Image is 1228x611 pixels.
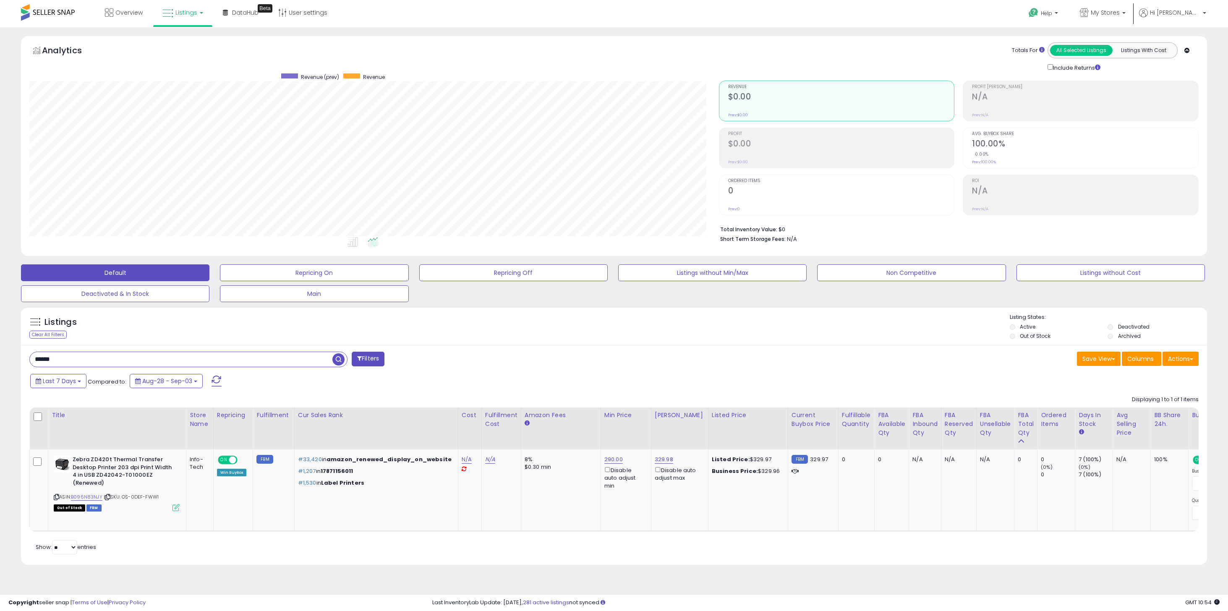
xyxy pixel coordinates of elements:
[878,456,902,463] div: 0
[525,456,594,463] div: 8%
[720,226,777,233] b: Total Inventory Value:
[720,235,786,243] b: Short Term Storage Fees:
[972,151,989,157] small: 0.00%
[1028,8,1039,18] i: Get Help
[1079,428,1084,436] small: Days In Stock.
[462,411,478,420] div: Cost
[728,159,748,164] small: Prev: $0.00
[525,420,530,427] small: Amazon Fees.
[728,132,954,136] span: Profit
[256,411,290,420] div: Fulfillment
[604,455,623,464] a: 290.00
[1020,332,1050,339] label: Out of Stock
[1016,264,1205,281] button: Listings without Cost
[86,504,102,512] span: FBM
[42,44,98,58] h5: Analytics
[1127,355,1154,363] span: Columns
[54,456,71,473] img: 31-2FnWdBBS._SL40_.jpg
[232,8,259,17] span: DataHub
[220,285,408,302] button: Main
[30,374,86,388] button: Last 7 Days
[842,411,871,428] div: Fulfillable Quantity
[810,455,828,463] span: 329.97
[972,159,996,164] small: Prev: 100.00%
[321,479,364,487] span: Label Printers
[945,411,973,437] div: FBA Reserved Qty
[525,463,594,471] div: $0.30 min
[1077,352,1121,366] button: Save View
[104,493,159,500] span: | SKU: OS-0DEF-FWW1
[604,465,645,490] div: Disable auto adjust min
[43,377,76,385] span: Last 7 Days
[972,85,1198,89] span: Profit [PERSON_NAME]
[485,455,495,464] a: N/A
[655,465,702,482] div: Disable auto adjust max
[980,456,1008,463] div: N/A
[73,456,175,489] b: Zebra ZD420t Thermal Transfer Desktop Printer 203 dpi Print Width 4 in USB ZD42042-T01000EZ (Rene...
[655,455,673,464] a: 329.98
[1041,456,1075,463] div: 0
[485,411,517,428] div: Fulfillment Cost
[21,285,209,302] button: Deactivated & In Stock
[1018,411,1034,437] div: FBA Total Qty
[972,92,1198,103] h2: N/A
[1041,10,1052,17] span: Help
[842,456,868,463] div: 0
[1079,411,1109,428] div: Days In Stock
[1122,352,1161,366] button: Columns
[972,186,1198,197] h2: N/A
[728,112,748,117] small: Prev: $0.00
[71,493,102,501] a: B096N83NJY
[945,456,970,463] div: N/A
[190,411,210,428] div: Store Name
[44,316,77,328] h5: Listings
[298,455,322,463] span: #33,420
[1132,396,1199,404] div: Displaying 1 to 1 of 1 items
[52,411,183,420] div: Title
[298,467,316,475] span: #1,207
[1022,1,1066,27] a: Help
[817,264,1006,281] button: Non Competitive
[980,411,1011,437] div: FBA Unsellable Qty
[54,504,85,512] span: All listings that are currently out of stock and unavailable for purchase on Amazon
[1079,471,1113,478] div: 7 (100%)
[720,224,1192,234] li: $0
[1154,456,1182,463] div: 100%
[618,264,807,281] button: Listings without Min/Max
[88,378,126,386] span: Compared to:
[130,374,203,388] button: Aug-28 - Sep-03
[1079,464,1090,470] small: (0%)
[972,179,1198,183] span: ROI
[1012,47,1045,55] div: Totals For
[972,112,988,117] small: Prev: N/A
[1018,456,1031,463] div: 0
[1112,45,1175,56] button: Listings With Cost
[712,467,781,475] div: $329.96
[1010,313,1207,321] p: Listing States:
[1041,464,1053,470] small: (0%)
[972,206,988,211] small: Prev: N/A
[1116,456,1144,463] div: N/A
[712,455,750,463] b: Listed Price:
[728,139,954,150] h2: $0.00
[972,139,1198,150] h2: 100.00%
[1194,457,1204,464] span: ON
[1050,45,1113,56] button: All Selected Listings
[301,73,339,81] span: Revenue (prev)
[912,411,938,437] div: FBA inbound Qty
[712,411,784,420] div: Listed Price
[256,455,273,464] small: FBM
[1116,411,1147,437] div: Avg Selling Price
[525,411,597,420] div: Amazon Fees
[217,411,250,420] div: Repricing
[712,456,781,463] div: $329.97
[1154,411,1185,428] div: BB Share 24h.
[912,456,935,463] div: N/A
[1150,8,1200,17] span: Hi [PERSON_NAME]
[1118,332,1141,339] label: Archived
[321,467,353,475] span: 17871156011
[1118,323,1150,330] label: Deactivated
[787,235,797,243] span: N/A
[298,411,455,420] div: Cur Sales Rank
[878,411,905,437] div: FBA Available Qty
